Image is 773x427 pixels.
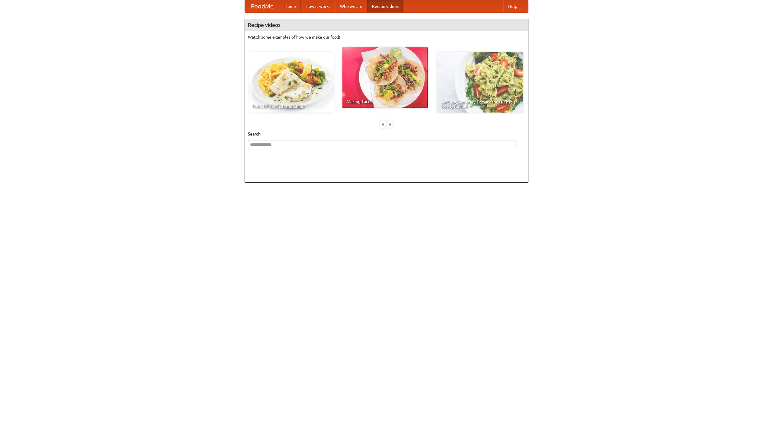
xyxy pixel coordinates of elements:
[245,0,280,12] a: FoodMe
[248,131,525,137] h5: Search
[335,0,367,12] a: Who we are
[441,100,519,108] span: An Easy, Summery Tomato Pasta That's Ready for Fall
[387,120,393,128] div: »
[367,0,403,12] a: Recipe videos
[248,52,334,113] a: French Fries Fish and Chips
[342,47,428,108] a: Making Tacos
[380,120,386,128] div: «
[248,34,525,40] p: Watch some examples of how we make our food!
[245,19,528,31] h4: Recipe videos
[252,104,329,108] span: French Fries Fish and Chips
[280,0,301,12] a: Home
[347,99,424,104] span: Making Tacos
[503,0,522,12] a: Help
[301,0,335,12] a: How it works
[437,52,523,113] a: An Easy, Summery Tomato Pasta That's Ready for Fall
